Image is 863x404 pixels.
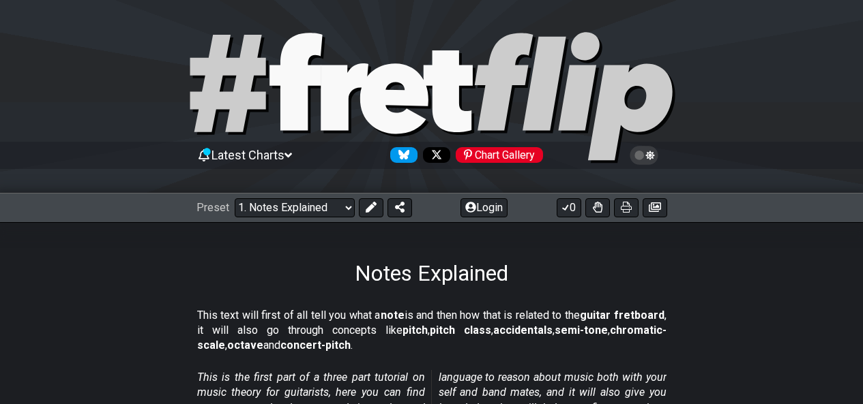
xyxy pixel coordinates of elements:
a: Follow #fretflip at Bluesky [385,147,418,163]
strong: octave [227,339,263,352]
a: Follow #fretflip at X [418,147,450,163]
button: Login [460,198,508,217]
strong: pitch class [430,324,491,337]
h1: Notes Explained [355,260,508,286]
a: #fretflip at Pinterest [450,147,543,163]
span: Latest Charts [211,148,284,162]
p: This text will first of all tell you what a is and then how that is related to the , it will also... [197,308,667,354]
button: Create image [643,198,667,217]
button: Share Preset [387,198,412,217]
strong: pitch [403,324,428,337]
div: Chart Gallery [456,147,543,163]
button: Edit Preset [359,198,383,217]
strong: concert-pitch [280,339,351,352]
button: Print [614,198,639,217]
select: Preset [235,198,355,217]
strong: semi-tone [555,324,608,337]
button: 0 [557,198,581,217]
span: Toggle light / dark theme [637,149,652,161]
button: Toggle Dexterity for all fretkits [585,198,610,217]
span: Preset [196,201,229,214]
strong: guitar fretboard [580,309,664,322]
strong: note [381,309,405,322]
strong: accidentals [493,324,553,337]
